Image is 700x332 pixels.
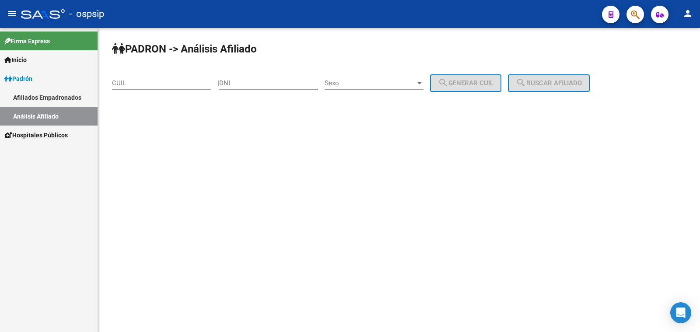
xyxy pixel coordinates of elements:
[670,302,691,323] div: Open Intercom Messenger
[7,8,17,19] mat-icon: menu
[430,74,501,92] button: Generar CUIL
[69,4,104,24] span: - ospsip
[4,74,32,84] span: Padrón
[508,74,590,92] button: Buscar afiliado
[516,79,582,87] span: Buscar afiliado
[4,55,27,65] span: Inicio
[112,43,257,55] strong: PADRON -> Análisis Afiliado
[325,79,416,87] span: Sexo
[438,79,493,87] span: Generar CUIL
[4,130,68,140] span: Hospitales Públicos
[217,79,508,87] div: |
[438,77,448,88] mat-icon: search
[4,36,50,46] span: Firma Express
[516,77,526,88] mat-icon: search
[682,8,693,19] mat-icon: person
